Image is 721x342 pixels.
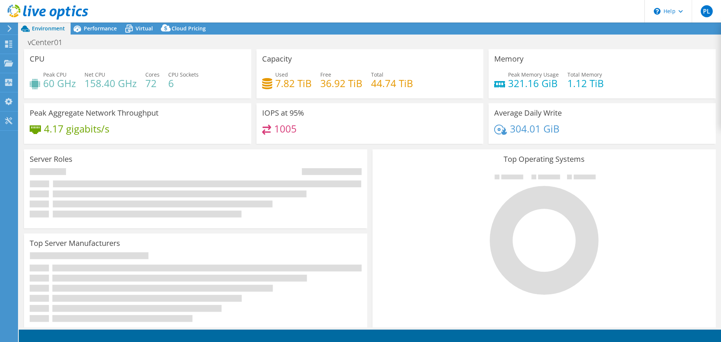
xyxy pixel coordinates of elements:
h4: 36.92 TiB [320,79,362,87]
span: Total Memory [567,71,602,78]
span: Performance [84,25,117,32]
svg: \n [654,8,661,15]
h3: Capacity [262,55,292,63]
span: Used [275,71,288,78]
h3: Top Server Manufacturers [30,239,120,247]
h4: 304.01 GiB [510,125,560,133]
h4: 60 GHz [43,79,76,87]
h4: 72 [145,79,160,87]
h4: 44.74 TiB [371,79,413,87]
h4: 4.17 gigabits/s [44,125,109,133]
span: Cloud Pricing [172,25,206,32]
h3: IOPS at 95% [262,109,304,117]
h3: Average Daily Write [494,109,562,117]
h4: 6 [168,79,199,87]
h1: vCenter01 [24,38,74,47]
span: Virtual [136,25,153,32]
h3: Peak Aggregate Network Throughput [30,109,158,117]
span: Net CPU [84,71,105,78]
h4: 1005 [274,125,297,133]
h4: 1.12 TiB [567,79,604,87]
span: Peak Memory Usage [508,71,559,78]
span: Peak CPU [43,71,66,78]
h3: CPU [30,55,45,63]
span: PL [701,5,713,17]
span: Environment [32,25,65,32]
h3: Top Operating Systems [378,155,710,163]
span: Total [371,71,383,78]
h4: 7.82 TiB [275,79,312,87]
h3: Memory [494,55,523,63]
span: Free [320,71,331,78]
span: CPU Sockets [168,71,199,78]
h4: 158.40 GHz [84,79,137,87]
h3: Server Roles [30,155,72,163]
h4: 321.16 GiB [508,79,559,87]
span: Cores [145,71,160,78]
